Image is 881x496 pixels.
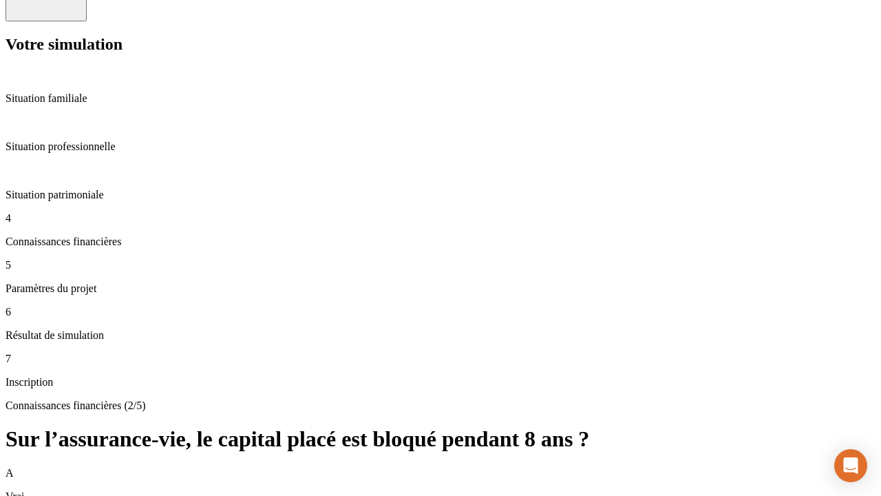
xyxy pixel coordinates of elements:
[6,426,875,452] h1: Sur l’assurance-vie, le capital placé est bloqué pendant 8 ans ?
[6,212,875,225] p: 4
[6,329,875,342] p: Résultat de simulation
[834,449,867,482] div: Open Intercom Messenger
[6,189,875,201] p: Situation patrimoniale
[6,35,875,54] h2: Votre simulation
[6,259,875,271] p: 5
[6,236,875,248] p: Connaissances financières
[6,306,875,318] p: 6
[6,282,875,295] p: Paramètres du projet
[6,92,875,105] p: Situation familiale
[6,376,875,389] p: Inscription
[6,141,875,153] p: Situation professionnelle
[6,353,875,365] p: 7
[6,467,875,479] p: A
[6,400,875,412] p: Connaissances financières (2/5)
